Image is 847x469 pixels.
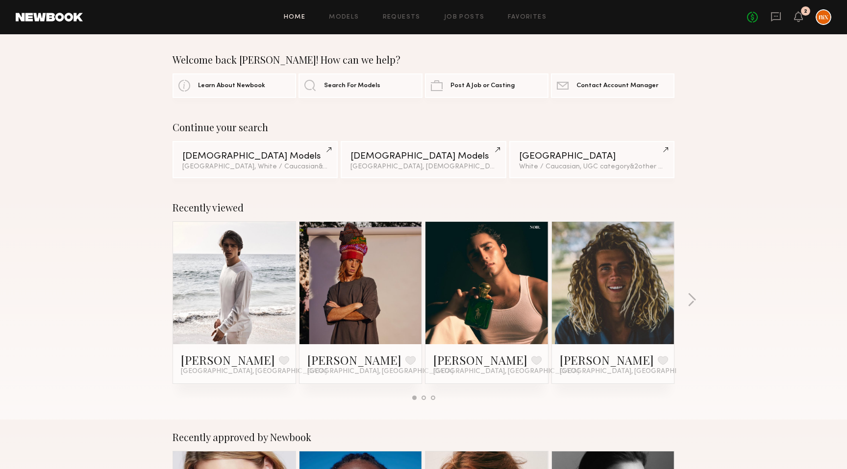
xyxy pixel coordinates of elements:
[509,141,674,178] a: [GEOGRAPHIC_DATA]White / Caucasian, UGC category&2other filters
[350,164,496,170] div: [GEOGRAPHIC_DATA], [DEMOGRAPHIC_DATA]
[630,164,677,170] span: & 2 other filter s
[519,164,665,170] div: White / Caucasian, UGC category
[576,83,658,89] span: Contact Account Manager
[444,14,485,21] a: Job Posts
[560,352,654,368] a: [PERSON_NAME]
[319,164,361,170] span: & 1 other filter
[299,73,422,98] a: Search For Models
[198,83,265,89] span: Learn About Newbook
[284,14,306,21] a: Home
[182,152,328,161] div: [DEMOGRAPHIC_DATA] Models
[551,73,674,98] a: Contact Account Manager
[519,152,665,161] div: [GEOGRAPHIC_DATA]
[329,14,359,21] a: Models
[425,73,548,98] a: Post A Job or Casting
[560,368,706,375] span: [GEOGRAPHIC_DATA], [GEOGRAPHIC_DATA]
[508,14,547,21] a: Favorites
[173,202,674,213] div: Recently viewed
[450,83,515,89] span: Post A Job or Casting
[182,164,328,170] div: [GEOGRAPHIC_DATA], White / Caucasian
[173,141,338,178] a: [DEMOGRAPHIC_DATA] Models[GEOGRAPHIC_DATA], White / Caucasian&1other filter
[341,141,506,178] a: [DEMOGRAPHIC_DATA] Models[GEOGRAPHIC_DATA], [DEMOGRAPHIC_DATA]
[433,352,527,368] a: [PERSON_NAME]
[173,54,674,66] div: Welcome back [PERSON_NAME]! How can we help?
[804,9,807,14] div: 2
[324,83,380,89] span: Search For Models
[307,368,453,375] span: [GEOGRAPHIC_DATA], [GEOGRAPHIC_DATA]
[181,368,327,375] span: [GEOGRAPHIC_DATA], [GEOGRAPHIC_DATA]
[181,352,275,368] a: [PERSON_NAME]
[307,352,401,368] a: [PERSON_NAME]
[350,152,496,161] div: [DEMOGRAPHIC_DATA] Models
[433,368,579,375] span: [GEOGRAPHIC_DATA], [GEOGRAPHIC_DATA]
[383,14,421,21] a: Requests
[173,73,296,98] a: Learn About Newbook
[173,121,674,133] div: Continue your search
[173,431,674,443] div: Recently approved by Newbook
